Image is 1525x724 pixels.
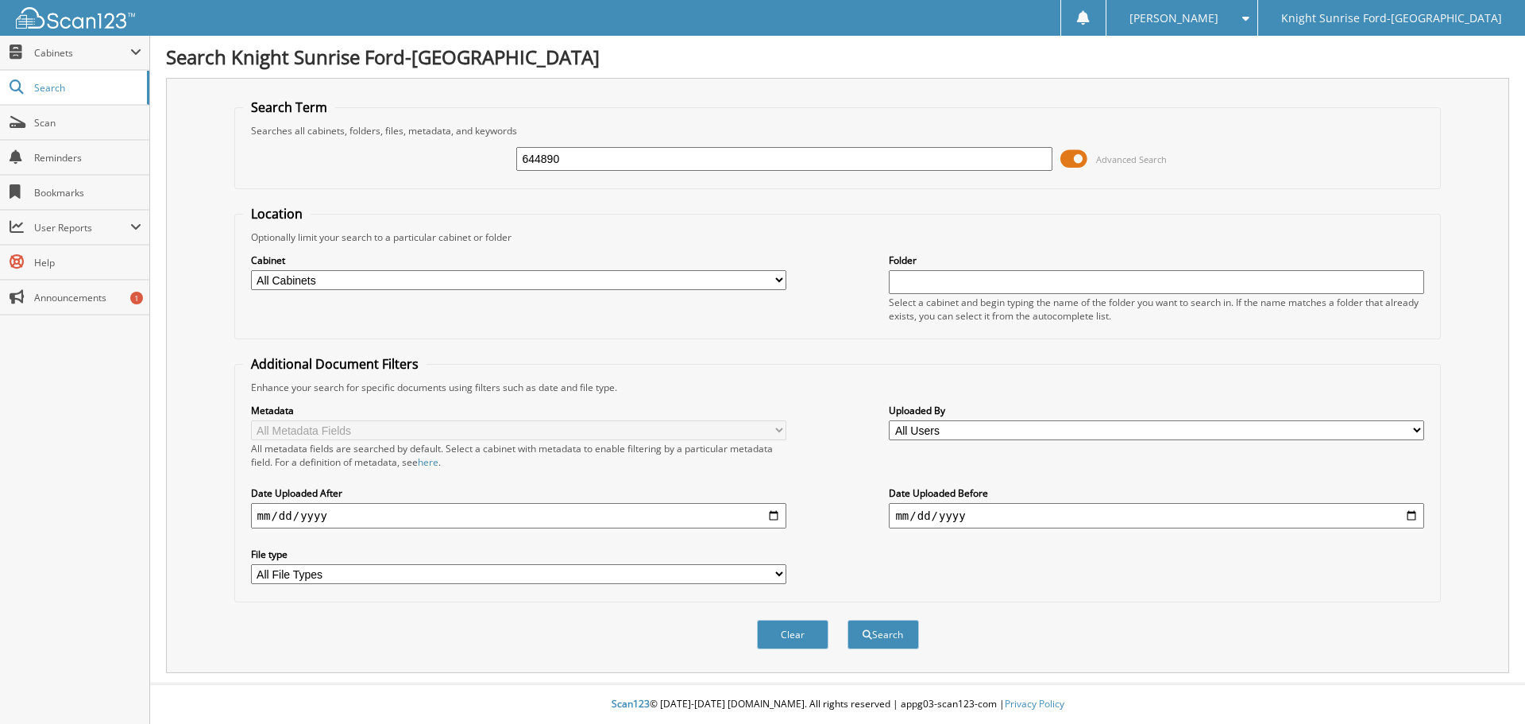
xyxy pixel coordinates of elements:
[243,230,1433,244] div: Optionally limit your search to a particular cabinet or folder
[889,404,1424,417] label: Uploaded By
[150,685,1525,724] div: © [DATE]-[DATE] [DOMAIN_NAME]. All rights reserved | appg03-scan123-com |
[418,455,438,469] a: here
[243,124,1433,137] div: Searches all cabinets, folders, files, metadata, and keywords
[1096,153,1167,165] span: Advanced Search
[251,254,786,267] label: Cabinet
[16,7,135,29] img: scan123-logo-white.svg
[889,296,1424,323] div: Select a cabinet and begin typing the name of the folder you want to search in. If the name match...
[243,99,335,116] legend: Search Term
[1005,697,1064,710] a: Privacy Policy
[34,116,141,130] span: Scan
[251,442,786,469] div: All metadata fields are searched by default. Select a cabinet with metadata to enable filtering b...
[1129,14,1218,23] span: [PERSON_NAME]
[130,292,143,304] div: 1
[1281,14,1502,23] span: Knight Sunrise Ford-[GEOGRAPHIC_DATA]
[251,486,786,500] label: Date Uploaded After
[847,620,919,649] button: Search
[34,151,141,165] span: Reminders
[889,486,1424,500] label: Date Uploaded Before
[251,503,786,528] input: start
[889,254,1424,267] label: Folder
[34,291,141,304] span: Announcements
[251,548,786,561] label: File type
[243,205,311,223] legend: Location
[34,186,141,199] span: Bookmarks
[34,46,130,60] span: Cabinets
[251,404,786,417] label: Metadata
[34,81,139,95] span: Search
[243,355,427,373] legend: Additional Document Filters
[243,381,1433,394] div: Enhance your search for specific documents using filters such as date and file type.
[166,44,1509,70] h1: Search Knight Sunrise Ford-[GEOGRAPHIC_DATA]
[757,620,828,649] button: Clear
[612,697,650,710] span: Scan123
[889,503,1424,528] input: end
[34,221,130,234] span: User Reports
[34,256,141,269] span: Help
